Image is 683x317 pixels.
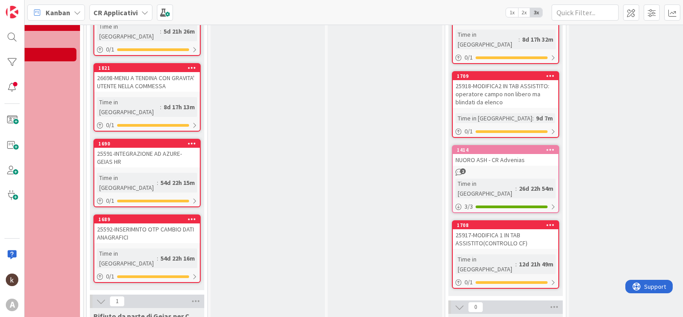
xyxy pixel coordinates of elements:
[94,140,200,167] div: 169025591-INTEGRAZIONE AD AZURE-GEIAS HR
[457,73,558,79] div: 1709
[453,80,558,108] div: 25918-MODIFICA2 IN TAB ASSISTITO: operatore campo non libero ma blindati da elenco
[94,72,200,92] div: 26698-MENU A TENDINA CON GRAVITA' UTENTE NELLA COMMESSA
[517,259,556,269] div: 12d 21h 49m
[94,44,200,55] div: 0/1
[93,8,138,17] b: CR Applicativi
[158,178,197,188] div: 54d 22h 15m
[464,202,473,211] span: 3 / 3
[468,302,483,313] span: 0
[453,52,558,63] div: 0/1
[94,215,200,243] div: 168925592-INSERIMNTO OTP CAMBIO DATI ANAGRAFICI
[94,140,200,148] div: 1690
[97,173,157,193] div: Time in [GEOGRAPHIC_DATA]
[158,253,197,263] div: 54d 22h 16m
[506,8,518,17] span: 1x
[160,26,161,36] span: :
[97,21,160,41] div: Time in [GEOGRAPHIC_DATA]
[457,222,558,228] div: 1708
[453,201,558,212] div: 3/3
[94,64,200,72] div: 1821
[94,271,200,282] div: 0/1
[161,26,197,36] div: 5d 21h 26m
[519,34,520,44] span: :
[19,1,41,12] span: Support
[515,184,517,193] span: :
[520,34,556,44] div: 8d 17h 32m
[453,126,558,137] div: 0/1
[534,113,555,123] div: 9d 7m
[453,72,558,80] div: 1709
[453,146,558,166] div: 1414NUORO ASH - CR Advenias
[460,168,466,174] span: 2
[94,148,200,167] div: 25591-INTEGRAZIONE AD AZURE-GEIAS HR
[6,299,18,311] div: A
[517,184,556,193] div: 26d 22h 54m
[530,8,542,17] span: 3x
[94,223,200,243] div: 25592-INSERIMNTO OTP CAMBIO DATI ANAGRAFICI
[97,248,157,268] div: Time in [GEOGRAPHIC_DATA]
[157,178,158,188] span: :
[106,272,114,281] span: 0 / 1
[46,7,70,18] span: Kanban
[455,30,519,49] div: Time in [GEOGRAPHIC_DATA]
[6,6,18,18] img: Visit kanbanzone.com
[157,253,158,263] span: :
[160,102,161,112] span: :
[464,278,473,287] span: 0 / 1
[453,146,558,154] div: 1414
[453,154,558,166] div: NUORO ASH - CR Advenias
[106,120,114,130] span: 0 / 1
[453,221,558,249] div: 170825917-MODIFICA 1 IN TAB ASSISTITO(CONTROLLO CF)
[94,195,200,206] div: 0/1
[97,97,160,117] div: Time in [GEOGRAPHIC_DATA]
[6,274,18,286] img: kh
[94,120,200,131] div: 0/1
[98,216,200,223] div: 1689
[453,277,558,288] div: 0/1
[98,65,200,71] div: 1821
[453,229,558,249] div: 25917-MODIFICA 1 IN TAB ASSISTITO(CONTROLLO CF)
[106,196,114,206] span: 0 / 1
[515,259,517,269] span: :
[552,4,619,21] input: Quick Filter...
[455,113,532,123] div: Time in [GEOGRAPHIC_DATA]
[464,53,473,62] span: 0 / 1
[453,221,558,229] div: 1708
[106,45,114,54] span: 0 / 1
[455,254,515,274] div: Time in [GEOGRAPHIC_DATA]
[110,296,125,307] span: 1
[464,127,473,136] span: 0 / 1
[94,215,200,223] div: 1689
[453,72,558,108] div: 170925918-MODIFICA2 IN TAB ASSISTITO: operatore campo non libero ma blindati da elenco
[532,113,534,123] span: :
[98,141,200,147] div: 1690
[161,102,197,112] div: 8d 17h 13m
[455,179,515,198] div: Time in [GEOGRAPHIC_DATA]
[457,147,558,153] div: 1414
[94,64,200,92] div: 182126698-MENU A TENDINA CON GRAVITA' UTENTE NELLA COMMESSA
[518,8,530,17] span: 2x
